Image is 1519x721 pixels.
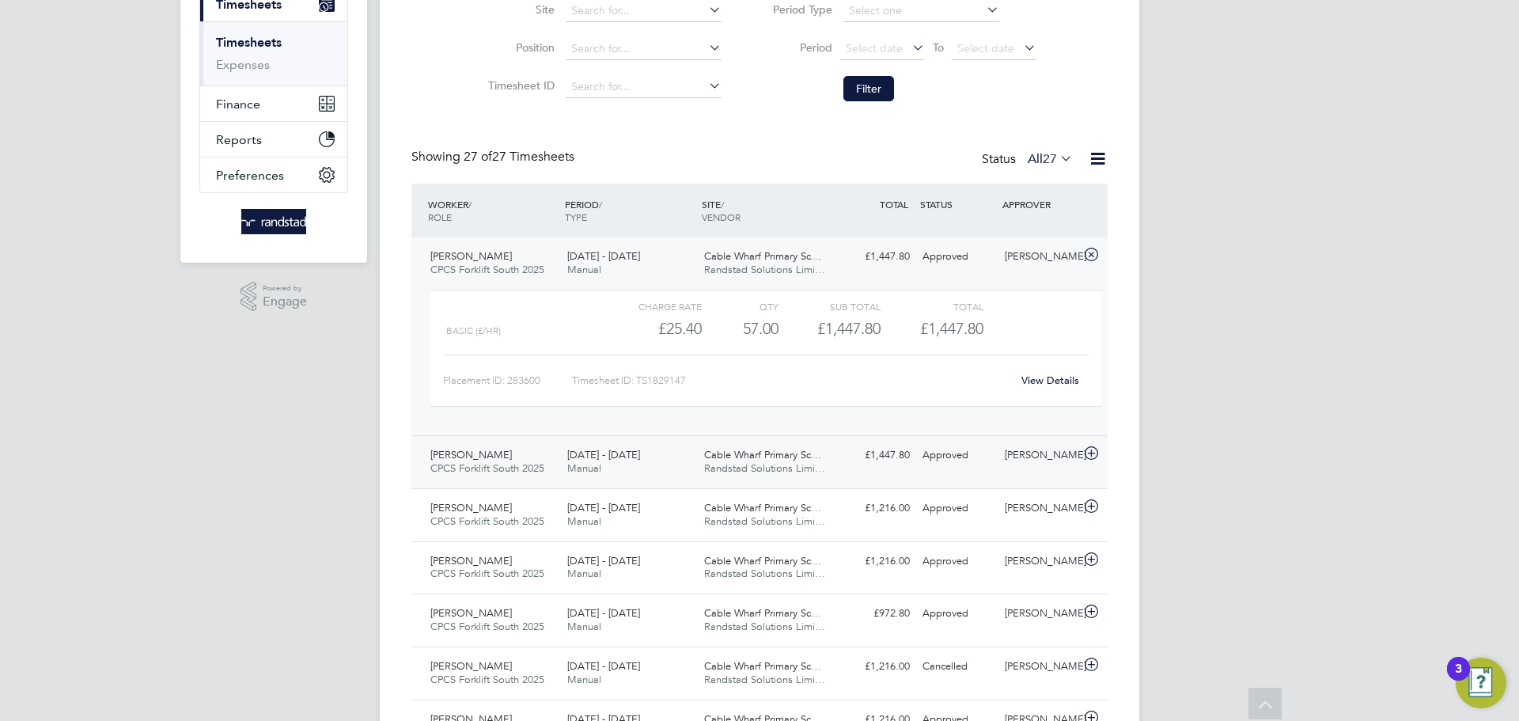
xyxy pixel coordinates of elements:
[263,282,307,295] span: Powered by
[704,567,825,580] span: Randstad Solutions Limi…
[430,461,544,475] span: CPCS Forklift South 2025
[200,86,347,121] button: Finance
[778,316,881,342] div: £1,447.80
[430,448,512,461] span: [PERSON_NAME]
[483,2,555,17] label: Site
[698,190,835,231] div: SITE
[430,514,544,528] span: CPCS Forklift South 2025
[704,659,821,673] span: Cable Wharf Primary Sc…
[834,495,916,522] div: £1,216.00
[567,659,640,673] span: [DATE] - [DATE]
[916,190,998,218] div: STATUS
[599,198,602,211] span: /
[216,35,282,50] a: Timesheets
[430,606,512,620] span: [PERSON_NAME]
[843,76,894,101] button: Filter
[200,122,347,157] button: Reports
[216,97,260,112] span: Finance
[704,554,821,567] span: Cable Wharf Primary Sc…
[761,2,832,17] label: Period Type
[464,149,492,165] span: 27 of
[702,211,741,223] span: VENDOR
[704,501,821,514] span: Cable Wharf Primary Sc…
[200,157,347,192] button: Preferences
[957,41,1014,55] span: Select date
[998,190,1081,218] div: APPROVER
[998,548,1081,575] div: [PERSON_NAME]
[263,295,307,309] span: Engage
[704,448,821,461] span: Cable Wharf Primary Sc…
[998,442,1081,469] div: [PERSON_NAME]
[430,659,512,673] span: [PERSON_NAME]
[600,316,702,342] div: £25.40
[881,297,983,316] div: Total
[567,567,601,580] span: Manual
[704,249,821,263] span: Cable Wharf Primary Sc…
[430,263,544,276] span: CPCS Forklift South 2025
[834,548,916,575] div: £1,216.00
[567,448,640,461] span: [DATE] - [DATE]
[761,40,832,55] label: Period
[1455,669,1462,689] div: 3
[430,501,512,514] span: [PERSON_NAME]
[566,38,722,60] input: Search for...
[483,78,555,93] label: Timesheet ID
[443,368,572,393] div: Placement ID: 283600
[704,606,821,620] span: Cable Wharf Primary Sc…
[572,368,1011,393] div: Timesheet ID: TS1829147
[704,673,825,686] span: Randstad Solutions Limi…
[567,501,640,514] span: [DATE] - [DATE]
[468,198,472,211] span: /
[916,495,998,522] div: Approved
[778,297,881,316] div: Sub Total
[216,168,284,183] span: Preferences
[216,57,270,72] a: Expenses
[567,249,640,263] span: [DATE] - [DATE]
[928,37,949,58] span: To
[998,654,1081,680] div: [PERSON_NAME]
[241,282,308,312] a: Powered byEngage
[916,601,998,627] div: Approved
[834,601,916,627] div: £972.80
[1043,151,1057,167] span: 27
[1456,658,1506,708] button: Open Resource Center, 3 new notifications
[565,211,587,223] span: TYPE
[1021,374,1079,387] a: View Details
[241,209,307,234] img: randstad-logo-retina.png
[834,442,916,469] div: £1,447.80
[567,620,601,633] span: Manual
[430,620,544,633] span: CPCS Forklift South 2025
[704,514,825,528] span: Randstad Solutions Limi…
[704,620,825,633] span: Randstad Solutions Limi…
[446,325,501,336] span: Basic (£/HR)
[216,132,262,147] span: Reports
[567,606,640,620] span: [DATE] - [DATE]
[566,76,722,98] input: Search for...
[464,149,574,165] span: 27 Timesheets
[702,297,778,316] div: QTY
[1028,151,1073,167] label: All
[430,249,512,263] span: [PERSON_NAME]
[483,40,555,55] label: Position
[567,514,601,528] span: Manual
[430,567,544,580] span: CPCS Forklift South 2025
[567,554,640,567] span: [DATE] - [DATE]
[600,297,702,316] div: Charge rate
[880,198,908,211] span: TOTAL
[411,149,578,165] div: Showing
[567,263,601,276] span: Manual
[998,601,1081,627] div: [PERSON_NAME]
[424,190,561,231] div: WORKER
[982,149,1076,171] div: Status
[834,654,916,680] div: £1,216.00
[430,554,512,567] span: [PERSON_NAME]
[567,673,601,686] span: Manual
[998,244,1081,270] div: [PERSON_NAME]
[702,316,778,342] div: 57.00
[430,673,544,686] span: CPCS Forklift South 2025
[834,244,916,270] div: £1,447.80
[199,209,348,234] a: Go to home page
[200,21,347,85] div: Timesheets
[846,41,903,55] span: Select date
[561,190,698,231] div: PERIOD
